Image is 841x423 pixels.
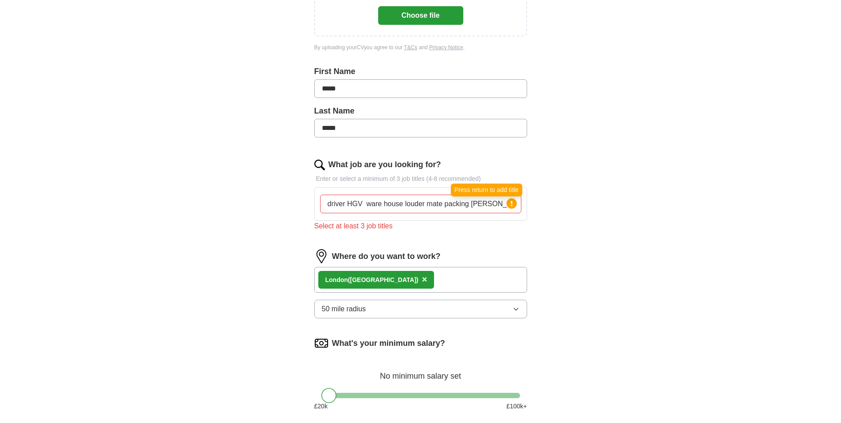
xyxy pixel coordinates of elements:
[451,184,522,196] div: Press return to add title
[332,337,445,349] label: What's your minimum salary?
[314,249,329,263] img: location.png
[422,274,427,284] span: ×
[314,174,527,184] p: Enter or select a minimum of 3 job titles (4-8 recommended)
[314,221,527,231] div: Select at least 3 job titles
[325,275,419,285] div: on
[506,402,527,411] span: £ 100 k+
[322,304,366,314] span: 50 mile radius
[332,251,441,262] label: Where do you want to work?
[404,44,417,51] a: T&Cs
[314,66,527,78] label: First Name
[314,402,328,411] span: £ 20 k
[314,361,527,382] div: No minimum salary set
[314,43,527,51] div: By uploading your CV you agree to our and .
[422,273,427,286] button: ×
[429,44,463,51] a: Privacy Notice
[314,300,527,318] button: 50 mile radius
[378,6,463,25] button: Choose file
[348,276,419,283] span: ([GEOGRAPHIC_DATA])
[320,195,521,213] input: Type a job title and press enter
[314,160,325,170] img: search.png
[325,276,340,283] strong: Lond
[314,105,527,117] label: Last Name
[329,159,441,171] label: What job are you looking for?
[314,336,329,350] img: salary.png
